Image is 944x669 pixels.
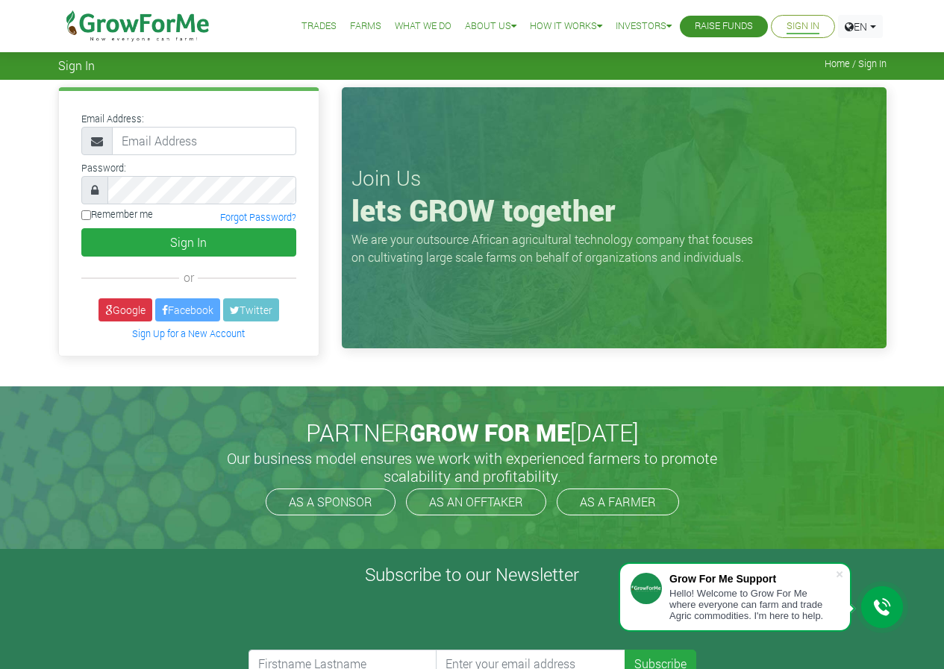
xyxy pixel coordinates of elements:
a: Raise Funds [695,19,753,34]
a: Farms [350,19,381,34]
label: Email Address: [81,112,144,126]
a: How it Works [530,19,602,34]
p: We are your outsource African agricultural technology company that focuses on cultivating large s... [351,230,762,266]
span: Sign In [58,58,95,72]
h2: PARTNER [DATE] [64,418,881,447]
a: About Us [465,19,516,34]
div: Hello! Welcome to Grow For Me where everyone can farm and trade Agric commodities. I'm here to help. [669,588,835,621]
span: GROW FOR ME [410,416,570,448]
h3: Join Us [351,166,877,191]
label: Remember me [81,207,153,222]
a: Investors [616,19,672,34]
a: Forgot Password? [220,211,296,223]
input: Email Address [112,127,296,155]
h1: lets GROW together [351,192,877,228]
input: Remember me [81,210,91,220]
div: Grow For Me Support [669,573,835,585]
a: AS AN OFFTAKER [406,489,546,515]
span: Home / Sign In [825,58,887,69]
h4: Subscribe to our Newsletter [19,564,925,585]
a: AS A FARMER [557,489,679,515]
div: or [81,268,296,286]
a: Google [99,298,152,321]
button: Sign In [81,228,296,257]
a: AS A SPONSOR [266,489,396,515]
a: What We Do [395,19,451,34]
a: Trades [301,19,337,34]
h5: Our business model ensures we work with experienced farmers to promote scalability and profitabil... [211,449,734,485]
label: Password: [81,161,126,175]
a: Sign In [787,19,819,34]
iframe: reCAPTCHA [248,591,475,650]
a: Sign Up for a New Account [132,327,245,339]
a: EN [838,15,883,38]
